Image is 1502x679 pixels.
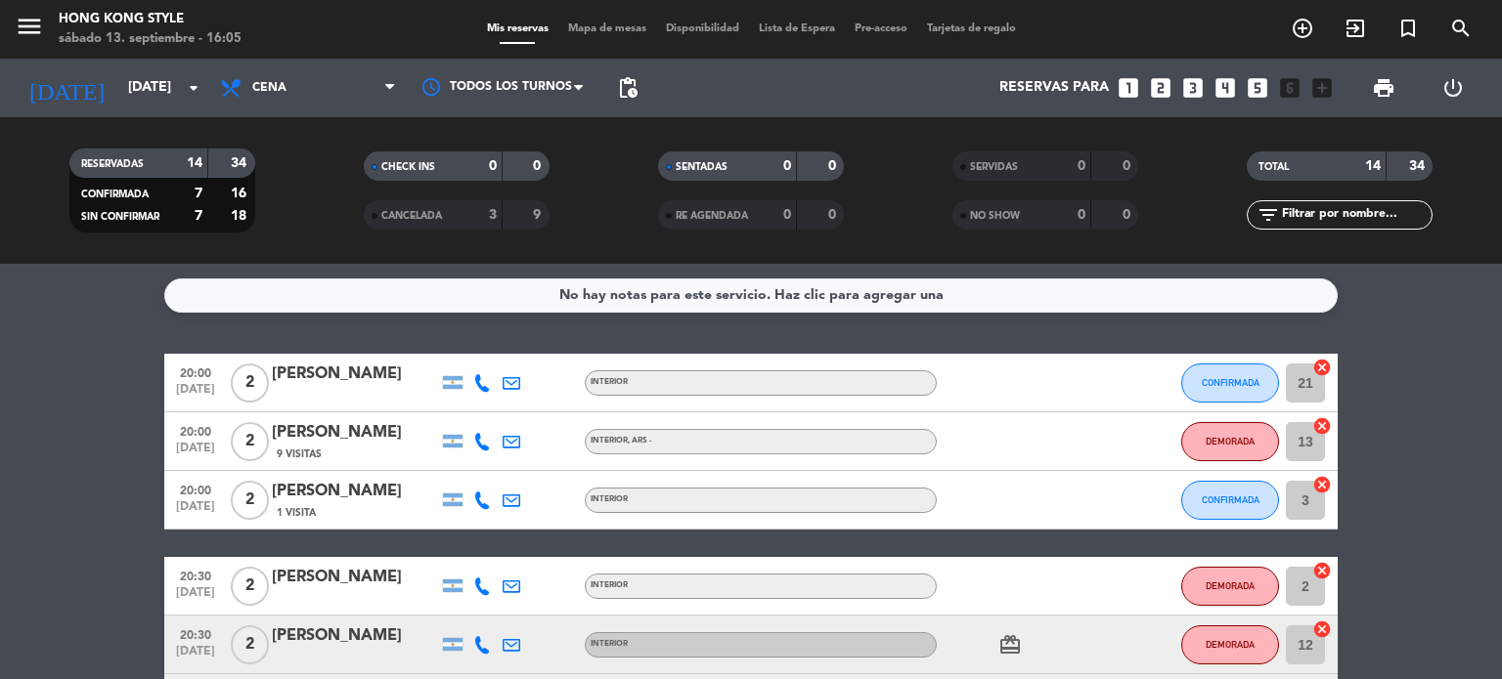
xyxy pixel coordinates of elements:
span: TOTAL [1259,162,1289,172]
i: cancel [1312,619,1332,639]
strong: 34 [231,156,250,170]
span: 2 [231,363,269,403]
input: Filtrar por nombre... [1280,204,1432,226]
strong: 0 [1123,159,1134,173]
span: 2 [231,481,269,520]
strong: 14 [1365,159,1381,173]
span: Reservas para [999,80,1109,96]
span: INTERIOR [591,640,628,648]
strong: 0 [1078,208,1085,222]
i: filter_list [1257,203,1280,227]
div: [PERSON_NAME] [272,361,438,387]
div: HONG KONG STYLE [59,10,242,29]
div: No hay notas para este servicio. Haz clic para agregar una [559,284,944,307]
span: 20:30 [171,564,220,586]
span: Disponibilidad [656,23,749,34]
span: NO SHOW [970,211,1020,221]
strong: 14 [187,156,202,170]
strong: 0 [783,159,791,173]
span: [DATE] [171,383,220,405]
strong: 0 [1078,159,1085,173]
div: [PERSON_NAME] [272,420,438,446]
button: CONFIRMADA [1181,481,1279,520]
div: [PERSON_NAME] [272,565,438,590]
i: search [1449,17,1473,40]
span: 20:30 [171,622,220,645]
i: looks_3 [1180,75,1206,101]
span: Mapa de mesas [558,23,656,34]
span: [DATE] [171,500,220,523]
span: INTERIOR [591,378,628,386]
span: CONFIRMADA [81,190,149,199]
span: 20:00 [171,478,220,500]
span: INTERIOR [591,437,651,445]
i: arrow_drop_down [182,76,205,100]
button: CONFIRMADA [1181,363,1279,403]
span: pending_actions [616,76,640,100]
div: [PERSON_NAME] [272,479,438,504]
span: RESERVADAS [81,159,144,169]
span: INTERIOR [591,495,628,503]
span: Mis reservas [477,23,558,34]
button: menu [15,12,44,48]
span: print [1372,76,1395,100]
span: DEMORADA [1206,580,1255,591]
i: card_giftcard [998,633,1022,657]
i: power_settings_new [1441,76,1465,100]
span: Lista de Espera [749,23,845,34]
i: looks_6 [1277,75,1303,101]
i: cancel [1312,475,1332,494]
strong: 34 [1409,159,1429,173]
span: 1 Visita [277,505,316,521]
i: cancel [1312,561,1332,580]
i: looks_two [1148,75,1173,101]
strong: 7 [195,209,202,223]
span: DEMORADA [1206,639,1255,650]
span: Tarjetas de regalo [917,23,1026,34]
button: DEMORADA [1181,422,1279,461]
i: turned_in_not [1396,17,1420,40]
span: Pre-acceso [845,23,917,34]
strong: 16 [231,187,250,200]
i: looks_one [1116,75,1141,101]
button: DEMORADA [1181,567,1279,606]
i: exit_to_app [1344,17,1367,40]
i: menu [15,12,44,41]
span: CONFIRMADA [1202,377,1259,388]
span: DEMORADA [1206,436,1255,446]
div: LOG OUT [1418,59,1487,117]
span: 9 Visitas [277,446,322,462]
span: CONFIRMADA [1202,494,1259,505]
span: [DATE] [171,645,220,667]
i: [DATE] [15,66,118,109]
i: add_circle_outline [1291,17,1314,40]
span: INTERIOR [591,581,628,589]
button: DEMORADA [1181,625,1279,664]
span: 20:00 [171,361,220,383]
i: cancel [1312,358,1332,377]
strong: 0 [489,159,497,173]
span: [DATE] [171,586,220,609]
strong: 0 [1123,208,1134,222]
i: add_box [1309,75,1335,101]
i: looks_5 [1245,75,1270,101]
strong: 0 [828,159,840,173]
strong: 18 [231,209,250,223]
span: 2 [231,422,269,461]
i: looks_4 [1213,75,1238,101]
strong: 3 [489,208,497,222]
div: sábado 13. septiembre - 16:05 [59,29,242,49]
span: CHECK INS [381,162,435,172]
strong: 0 [783,208,791,222]
span: RE AGENDADA [676,211,748,221]
span: SENTADAS [676,162,728,172]
span: , ARS - [628,437,651,445]
span: SIN CONFIRMAR [81,212,159,222]
i: cancel [1312,416,1332,436]
strong: 0 [828,208,840,222]
strong: 7 [195,187,202,200]
span: SERVIDAS [970,162,1018,172]
span: 20:00 [171,419,220,442]
span: [DATE] [171,442,220,464]
strong: 9 [533,208,545,222]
